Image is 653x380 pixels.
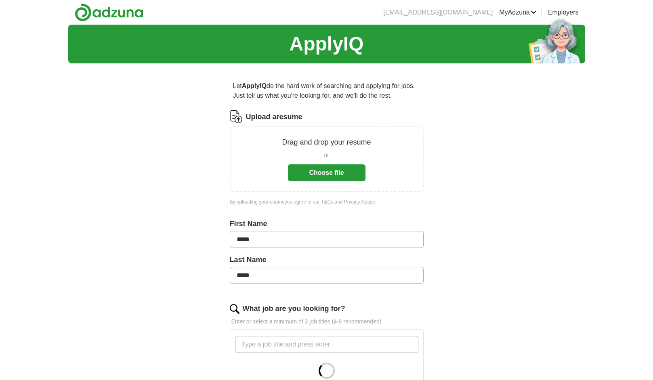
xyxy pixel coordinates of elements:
input: Type a job title and press enter [235,336,418,353]
label: What job are you looking for? [243,303,345,314]
label: Last Name [230,254,424,265]
img: search.png [230,304,239,314]
img: CV Icon [230,110,243,123]
label: Upload a resume [246,111,302,122]
span: or [324,151,329,160]
label: First Name [230,218,424,229]
a: Employers [548,8,579,17]
img: Adzuna logo [75,3,143,21]
p: Let do the hard work of searching and applying for jobs. Just tell us what you're looking for, an... [230,78,424,104]
a: Privacy Notice [344,199,375,205]
p: Drag and drop your resume [282,137,371,148]
a: MyAdzuna [499,8,536,17]
a: T&Cs [321,199,333,205]
h1: ApplyIQ [289,29,363,59]
strong: ApplyIQ [242,82,267,89]
p: Enter or select a minimum of 3 job titles (4-8 recommended) [230,317,424,326]
button: Choose file [288,164,365,181]
div: By uploading your resume you agree to our and . [230,198,424,206]
li: [EMAIL_ADDRESS][DOMAIN_NAME] [383,8,493,17]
